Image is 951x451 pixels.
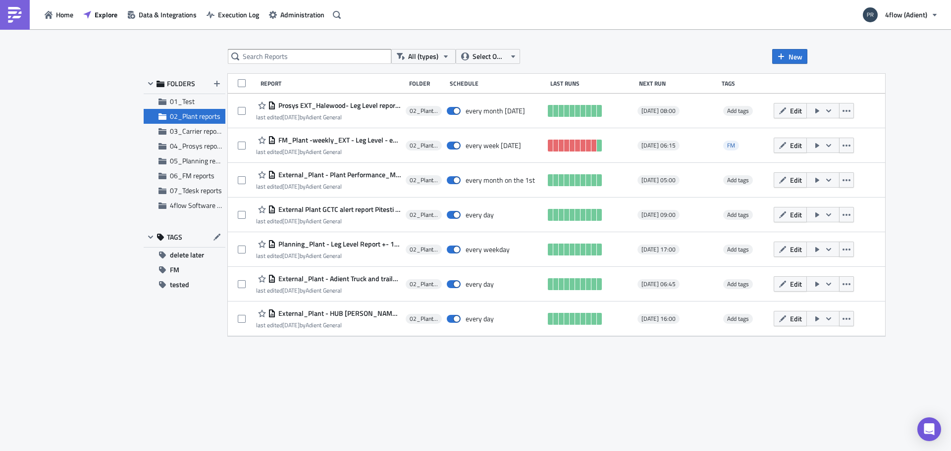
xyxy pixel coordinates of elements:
[410,246,438,253] span: 02_Plant reports
[282,216,300,226] time: 2025-06-25T09:40:36Z
[264,7,329,22] button: Administration
[641,280,676,288] span: [DATE] 06:45
[56,9,73,20] span: Home
[466,141,521,150] div: every week on Monday
[276,136,401,145] span: FM_Plant -weekly_EXT - Leg Level - every Monday
[774,311,807,326] button: Edit
[466,280,494,289] div: every day
[144,262,225,277] button: FM
[280,9,324,20] span: Administration
[641,246,676,253] span: [DATE] 17:00
[256,321,401,329] div: last edited by Adient General
[170,170,214,181] span: 06_FM reports
[409,80,445,87] div: Folder
[261,80,404,87] div: Report
[170,248,204,262] span: delete later
[917,417,941,441] div: Open Intercom Messenger
[641,315,676,323] span: [DATE] 16:00
[723,279,753,289] span: Add tags
[641,107,676,115] span: [DATE] 08:00
[639,80,717,87] div: Next Run
[466,176,535,185] div: every month on the 1st
[727,279,749,289] span: Add tags
[410,107,438,115] span: 02_Plant reports
[170,96,195,106] span: 01_Test
[727,141,735,150] span: FM
[170,185,222,196] span: 07_Tdesk reports
[774,242,807,257] button: Edit
[723,314,753,324] span: Add tags
[772,49,807,64] button: New
[122,7,202,22] button: Data & Integrations
[170,141,225,151] span: 04_Prosys reports
[256,287,401,294] div: last edited by Adient General
[391,49,456,64] button: All (types)
[170,155,231,166] span: 05_Planning reports
[410,211,438,219] span: 02_Plant reports
[276,240,401,249] span: Planning_Plant - Leg Level Report +- 15 days - Everyday
[410,142,438,150] span: 02_Plant reports
[276,101,401,110] span: Prosys EXT_Halewood- Leg Level report_last month
[456,49,520,64] button: Select Owner
[466,314,494,323] div: every day
[466,106,525,115] div: every month on Monday
[139,9,197,20] span: Data & Integrations
[774,207,807,222] button: Edit
[550,80,634,87] div: Last Runs
[857,4,944,26] button: 4flow (Adient)
[410,280,438,288] span: 02_Plant reports
[408,51,438,62] span: All (types)
[727,314,749,323] span: Add tags
[723,106,753,116] span: Add tags
[885,9,927,20] span: 4flow (Adient)
[282,112,300,122] time: 2025-10-06T13:59:14Z
[95,9,117,20] span: Explore
[774,276,807,292] button: Edit
[641,142,676,150] span: [DATE] 06:15
[276,205,401,214] span: External Plant GCTC alert report Pitesti HUB Burton Everyday
[282,251,300,260] time: 2025-10-06T13:59:58Z
[774,138,807,153] button: Edit
[40,7,78,22] button: Home
[282,147,300,156] time: 2025-10-08T11:49:17Z
[790,244,802,254] span: Edit
[790,209,802,220] span: Edit
[723,175,753,185] span: Add tags
[473,51,506,62] span: Select Owner
[282,320,300,330] time: 2025-06-25T10:29:43Z
[723,245,753,254] span: Add tags
[727,106,749,115] span: Add tags
[7,7,23,23] img: PushMetrics
[144,277,225,292] button: tested
[256,217,401,225] div: last edited by Adient General
[276,309,401,318] span: External_Plant - HUB Burton assignment list
[167,79,195,88] span: FOLDERS
[276,170,401,179] span: External_Plant - Plant Performance_Monthly UNITED raw data
[774,103,807,118] button: Edit
[170,200,231,210] span: 4flow Software KAM
[256,183,401,190] div: last edited by Adient General
[790,175,802,185] span: Edit
[727,210,749,219] span: Add tags
[862,6,879,23] img: Avatar
[282,182,300,191] time: 2025-10-03T08:34:03Z
[202,7,264,22] button: Execution Log
[170,111,220,121] span: 02_Plant reports
[727,245,749,254] span: Add tags
[727,175,749,185] span: Add tags
[723,210,753,220] span: Add tags
[144,248,225,262] button: delete later
[256,148,401,155] div: last edited by Adient General
[170,126,225,136] span: 03_Carrier reports
[789,51,802,62] span: New
[276,274,401,283] span: External_Plant - Adient Truck and trailer tracking Report - Zwickau Time 1
[723,141,739,150] span: FM
[722,80,770,87] div: Tags
[256,113,401,121] div: last edited by Adient General
[170,262,179,277] span: FM
[641,176,676,184] span: [DATE] 05:00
